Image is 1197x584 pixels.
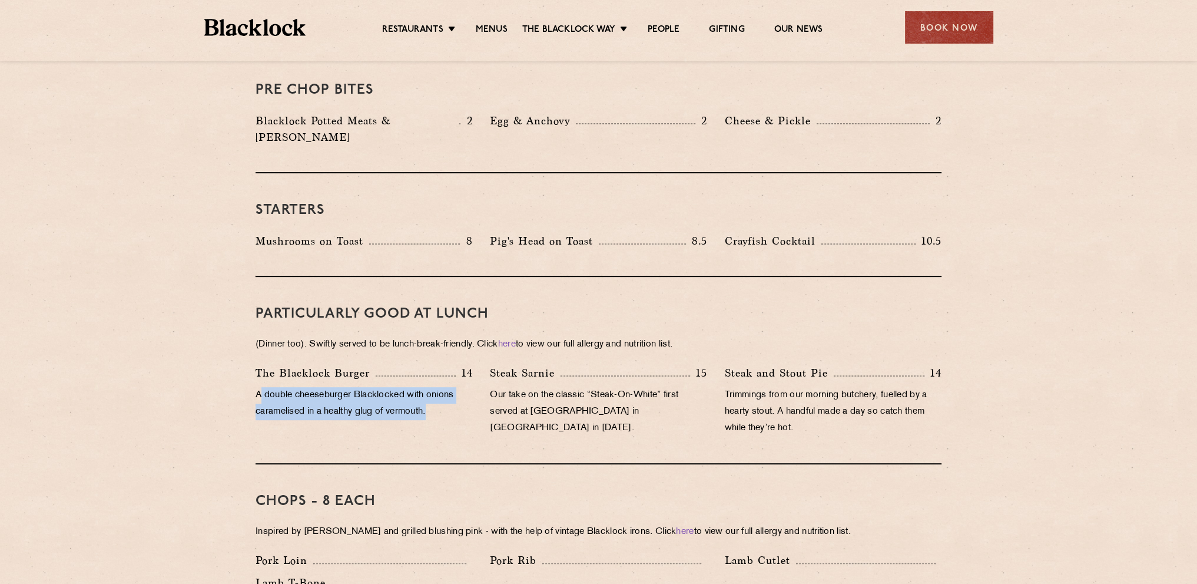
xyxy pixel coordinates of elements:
[256,524,941,540] p: Inspired by [PERSON_NAME] and grilled blushing pink - with the help of vintage Blacklock irons. C...
[460,233,472,249] p: 8
[725,365,834,381] p: Steak and Stout Pie
[725,113,817,129] p: Cheese & Pickle
[256,203,941,218] h3: Starters
[686,233,707,249] p: 8.5
[522,24,615,37] a: The Blacklock Way
[256,83,941,98] h3: Pre Chop Bites
[725,552,796,569] p: Lamb Cutlet
[256,494,941,509] h3: Chops - 8 each
[256,113,459,146] p: Blacklock Potted Meats & [PERSON_NAME]
[256,552,313,569] p: Pork Loin
[690,365,707,381] p: 15
[695,113,707,128] p: 2
[498,340,516,349] a: here
[676,527,694,536] a: here
[924,365,941,381] p: 14
[256,233,369,249] p: Mushrooms on Toast
[490,365,561,381] p: Steak Sarnie
[490,233,599,249] p: Pig's Head on Toast
[460,113,472,128] p: 2
[256,336,941,353] p: (Dinner too). Swiftly served to be lunch-break-friendly. Click to view our full allergy and nutri...
[456,365,473,381] p: 14
[382,24,443,37] a: Restaurants
[916,233,941,249] p: 10.5
[490,387,707,437] p: Our take on the classic “Steak-On-White” first served at [GEOGRAPHIC_DATA] in [GEOGRAPHIC_DATA] i...
[204,19,306,36] img: BL_Textured_Logo-footer-cropped.svg
[256,306,941,322] h3: PARTICULARLY GOOD AT LUNCH
[490,552,542,569] p: Pork Rib
[648,24,679,37] a: People
[774,24,823,37] a: Our News
[476,24,508,37] a: Menus
[256,365,376,381] p: The Blacklock Burger
[709,24,744,37] a: Gifting
[905,11,993,44] div: Book Now
[256,387,472,420] p: A double cheeseburger Blacklocked with onions caramelised in a healthy glug of vermouth.
[930,113,941,128] p: 2
[725,387,941,437] p: Trimmings from our morning butchery, fuelled by a hearty stout. A handful made a day so catch the...
[725,233,821,249] p: Crayfish Cocktail
[490,113,576,129] p: Egg & Anchovy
